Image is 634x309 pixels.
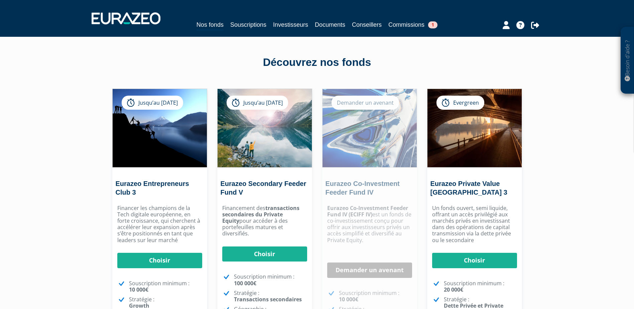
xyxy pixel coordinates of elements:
a: Investisseurs [273,20,308,29]
img: 1732889491-logotype_eurazeo_blanc_rvb.png [92,12,160,24]
a: Demander un avenant [327,263,412,278]
strong: 10 000€ [339,296,358,303]
a: Commissions1 [388,20,437,29]
a: Choisir [432,253,517,268]
strong: 100 000€ [234,280,256,287]
a: Choisir [117,253,202,268]
a: Eurazeo Private Value [GEOGRAPHIC_DATA] 3 [430,180,507,196]
p: Stratégie : [234,290,307,303]
div: Demander un avenant [332,96,399,110]
span: 1 [428,21,437,28]
strong: 10 000€ [129,286,148,293]
p: Souscription minimum : [234,274,307,286]
div: Evergreen [436,96,484,110]
img: Eurazeo Co-Investment Feeder Fund IV [323,89,417,167]
div: Jusqu’au [DATE] [122,96,183,110]
a: Conseillers [352,20,382,29]
p: Financer les champions de la Tech digitale européenne, en forte croissance, qui cherchent à accél... [117,205,202,243]
div: Découvrez nos fonds [127,55,508,70]
img: Eurazeo Secondary Feeder Fund V [218,89,312,167]
p: Stratégie : [129,296,202,309]
strong: transactions secondaires du Private Equity [222,204,299,224]
a: Nos fonds [197,20,224,30]
p: Un fonds ouvert, semi liquide, offrant un accès privilégié aux marchés privés en investissant dan... [432,205,517,243]
p: Souscription minimum : [129,280,202,293]
img: Eurazeo Entrepreneurs Club 3 [113,89,207,167]
div: Jusqu’au [DATE] [227,96,288,110]
a: Eurazeo Entrepreneurs Club 3 [116,180,189,196]
a: Eurazeo Co-Investment Feeder Fund IV [326,180,400,196]
p: Souscription minimum : [444,280,517,293]
a: Documents [315,20,345,29]
a: Souscriptions [230,20,266,29]
a: Eurazeo Secondary Feeder Fund V [221,180,306,196]
p: est un fonds de co-investissement conçu pour offrir aux investisseurs privés un accès simplifié e... [327,205,412,243]
p: Souscription minimum : [339,290,412,303]
img: Eurazeo Private Value Europe 3 [427,89,522,167]
p: Financement des pour accéder à des portefeuilles matures et diversifiés. [222,205,307,237]
strong: 20 000€ [444,286,463,293]
a: Choisir [222,246,307,262]
p: Besoin d'aide ? [624,30,631,91]
strong: Eurazeo Co-Investment Feeder Fund IV (ECIFF IV) [327,204,408,218]
strong: Transactions secondaires [234,296,302,303]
